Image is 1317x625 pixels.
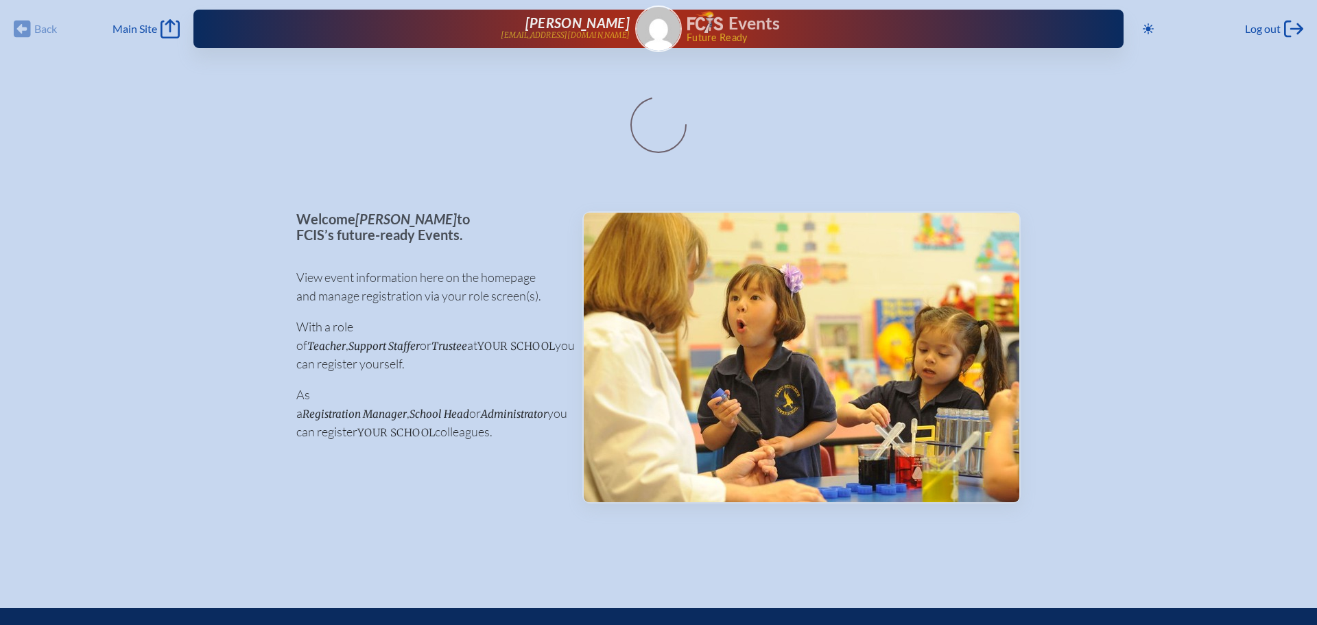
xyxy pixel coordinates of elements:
[637,7,680,51] img: Gravatar
[348,340,420,353] span: Support Staffer
[481,408,547,421] span: Administrator
[112,22,157,36] span: Main Site
[296,386,560,441] p: As a , or you can register colleagues.
[355,211,457,227] span: [PERSON_NAME]
[237,15,630,43] a: [PERSON_NAME][EMAIL_ADDRESS][DOMAIN_NAME]
[431,340,467,353] span: Trustee
[1245,22,1281,36] span: Log out
[584,213,1019,502] img: Events
[112,19,180,38] a: Main Site
[410,408,469,421] span: School Head
[302,408,407,421] span: Registration Manager
[477,340,555,353] span: your school
[296,268,560,305] p: View event information here on the homepage and manage registration via your role screen(s).
[635,5,682,52] a: Gravatar
[296,318,560,373] p: With a role of , or at you can register yourself.
[357,426,435,439] span: your school
[687,11,1080,43] div: FCIS Events — Future ready
[687,33,1080,43] span: Future Ready
[525,14,630,31] span: [PERSON_NAME]
[307,340,346,353] span: Teacher
[296,211,560,242] p: Welcome to FCIS’s future-ready Events.
[501,31,630,40] p: [EMAIL_ADDRESS][DOMAIN_NAME]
